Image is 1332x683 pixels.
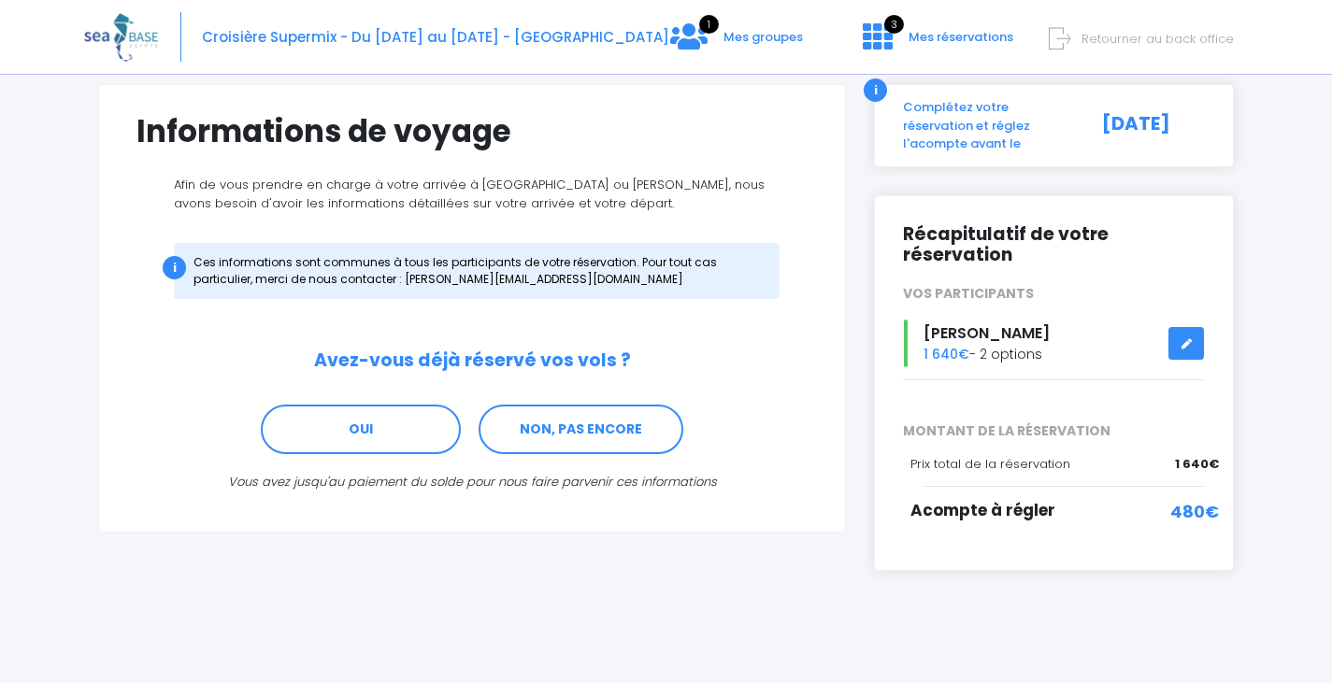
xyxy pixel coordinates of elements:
div: [DATE] [1081,98,1219,153]
span: Prix total de la réservation [910,455,1070,473]
h1: Informations de voyage [136,113,808,149]
span: 1 640€ [1175,455,1219,474]
a: 1 Mes groupes [655,35,818,52]
i: Vous avez jusqu'au paiement du solde pour nous faire parvenir ces informations [228,473,717,491]
p: Afin de vous prendre en charge à votre arrivée à [GEOGRAPHIC_DATA] ou [PERSON_NAME], nous avons b... [136,176,808,212]
h2: Récapitulatif de votre réservation [903,224,1205,267]
span: Acompte à régler [910,499,1055,521]
span: 1 640€ [924,345,969,363]
span: Mes groupes [723,28,803,46]
span: 1 [699,15,719,34]
span: 480€ [1170,499,1219,524]
h2: Avez-vous déjà réservé vos vols ? [136,350,808,372]
a: 3 Mes réservations [848,35,1024,52]
div: VOS PARTICIPANTS [889,284,1219,304]
a: NON, PAS ENCORE [479,405,683,455]
div: i [163,256,186,279]
span: [PERSON_NAME] [924,322,1050,344]
div: i [864,78,887,102]
span: MONTANT DE LA RÉSERVATION [889,421,1219,441]
span: Retourner au back office [1081,30,1234,48]
span: 3 [884,15,904,34]
span: Croisière Supermix - Du [DATE] au [DATE] - [GEOGRAPHIC_DATA] [202,27,669,47]
div: Complétez votre réservation et réglez l'acompte avant le [889,98,1081,153]
a: Retourner au back office [1056,30,1234,48]
div: - 2 options [889,320,1219,367]
a: OUI [261,405,461,455]
span: Mes réservations [909,28,1013,46]
div: Ces informations sont communes à tous les participants de votre réservation. Pour tout cas partic... [174,243,780,299]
